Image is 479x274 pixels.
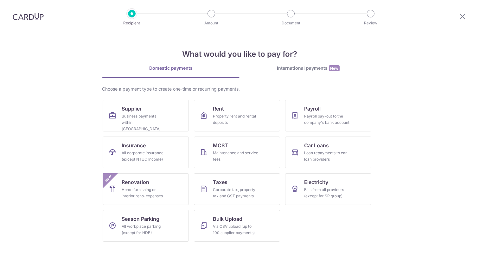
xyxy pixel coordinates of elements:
a: SupplierBusiness payments within [GEOGRAPHIC_DATA] [103,100,189,131]
div: Business payments within [GEOGRAPHIC_DATA] [122,113,167,132]
p: Amount [188,20,235,26]
span: Electricity [304,178,328,186]
div: Property rent and rental deposits [213,113,259,126]
a: Season ParkingAll workplace parking (except for HDB) [103,210,189,242]
div: Bills from all providers (except for SP group) [304,187,350,199]
div: Choose a payment type to create one-time or recurring payments. [102,86,377,92]
span: Taxes [213,178,227,186]
span: Supplier [122,105,142,112]
span: Payroll [304,105,321,112]
a: PayrollPayroll pay-out to the company's bank account [285,100,371,131]
span: New [103,173,113,184]
div: All workplace parking (except for HDB) [122,223,167,236]
p: Review [347,20,394,26]
span: Bulk Upload [213,215,242,223]
div: Maintenance and service fees [213,150,259,162]
a: TaxesCorporate tax, property tax and GST payments [194,173,280,205]
p: Recipient [108,20,155,26]
div: Home furnishing or interior reno-expenses [122,187,167,199]
a: InsuranceAll corporate insurance (except NTUC Income) [103,137,189,168]
p: Document [267,20,314,26]
a: RentProperty rent and rental deposits [194,100,280,131]
h4: What would you like to pay for? [102,48,377,60]
a: MCSTMaintenance and service fees [194,137,280,168]
a: ElectricityBills from all providers (except for SP group) [285,173,371,205]
span: Rent [213,105,224,112]
span: New [329,65,340,71]
span: MCST [213,142,228,149]
img: CardUp [13,13,44,20]
div: Domestic payments [102,65,239,71]
div: Via CSV upload (up to 100 supplier payments) [213,223,259,236]
span: Car Loans [304,142,329,149]
div: All corporate insurance (except NTUC Income) [122,150,167,162]
span: Insurance [122,142,146,149]
div: Corporate tax, property tax and GST payments [213,187,259,199]
span: Renovation [122,178,149,186]
div: Loan repayments to car loan providers [304,150,350,162]
a: Car LoansLoan repayments to car loan providers [285,137,371,168]
div: International payments [239,65,377,72]
div: Payroll pay-out to the company's bank account [304,113,350,126]
a: RenovationHome furnishing or interior reno-expensesNew [103,173,189,205]
a: Bulk UploadVia CSV upload (up to 100 supplier payments) [194,210,280,242]
span: Season Parking [122,215,159,223]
